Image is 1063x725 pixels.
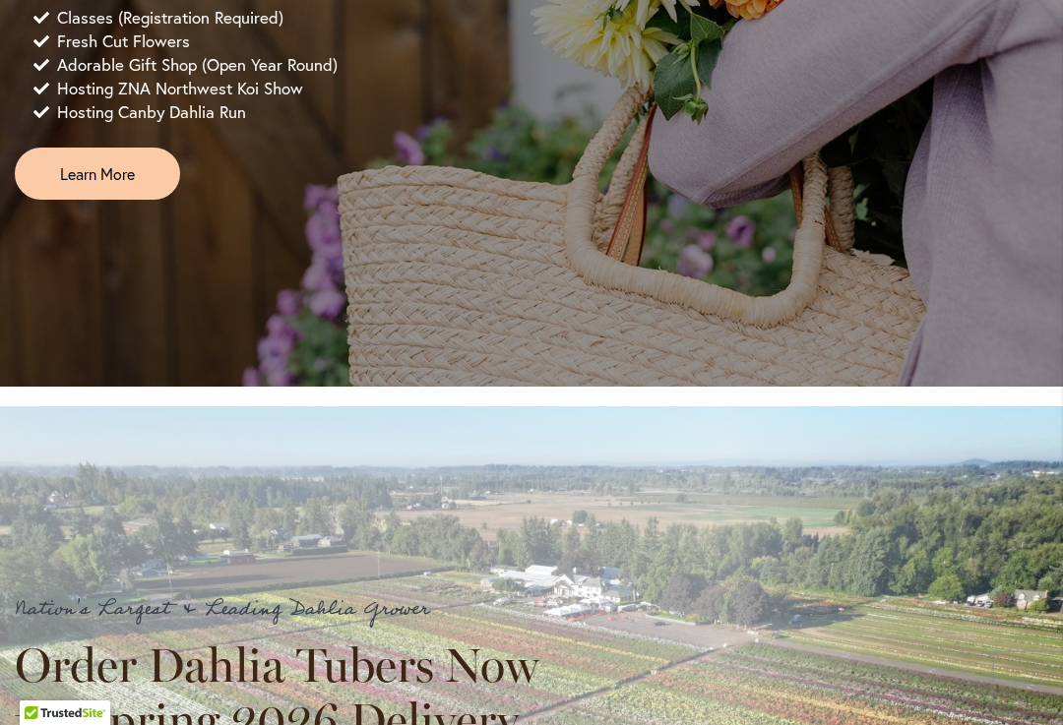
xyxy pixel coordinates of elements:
p: Nation's Largest & Leading Dahlia Grower [15,593,556,626]
span: Adorable Gift Shop (Open Year Round) [57,53,338,77]
span: Hosting ZNA Northwest Koi Show [57,77,303,100]
a: Learn More [15,148,180,200]
span: Classes (Registration Required) [57,6,283,30]
span: Fresh Cut Flowers [57,30,190,53]
span: Hosting Canby Dahlia Run [57,100,246,124]
span: Learn More [60,162,135,185]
